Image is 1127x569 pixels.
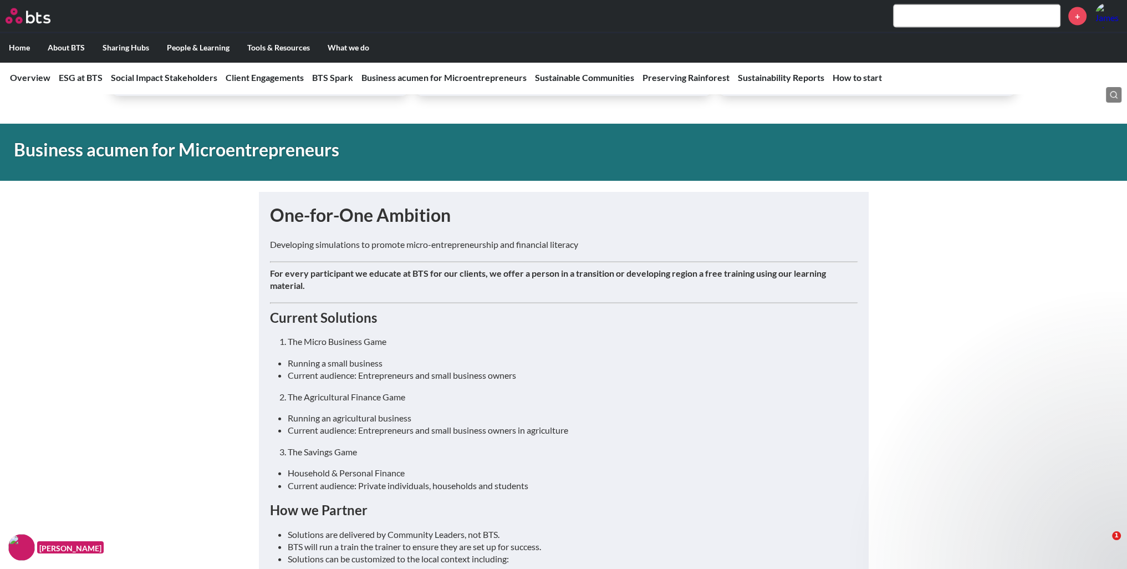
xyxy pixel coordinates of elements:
a: Overview [10,72,50,83]
h1: One-for-One Ambition [270,203,858,228]
li: Solutions are delivered by Community Leaders, not BTS. [288,529,849,541]
a: Sustainable Communities [535,72,634,83]
a: BTS Spark [312,72,353,83]
li: BTS will run a train the trainer to ensure they are set up for success. [288,541,849,553]
img: James Oh [1095,3,1121,29]
iframe: Intercom live chat [1089,531,1116,558]
strong: For every participant we educate at BTS for our clients, we offer a person in a transition or dev... [270,268,826,291]
li: The Micro Business Game [288,336,849,348]
label: What we do [319,33,378,62]
figcaption: [PERSON_NAME] [37,541,104,554]
label: Tools & Resources [238,33,319,62]
li: Current audience: Entrepreneurs and small business owners [288,369,849,382]
strong: Current Solutions [270,309,377,326]
li: Household & Personal Finance [288,467,849,479]
label: People & Learning [158,33,238,62]
li: Running a small business [288,357,849,369]
label: Sharing Hubs [94,33,158,62]
a: ESG at BTS [59,72,103,83]
li: Current audience: Private individuals, households and students [288,480,849,492]
li: The Agricultural Finance Game [288,391,849,403]
h2: How we Partner [270,501,858,520]
a: Sustainability Reports [738,72,824,83]
li: Current audience: Entrepreneurs and small business owners in agriculture [288,424,849,436]
a: Social Impact Stakeholders [111,72,217,83]
a: Profile [1095,3,1121,29]
img: BTS Logo [6,8,50,24]
span: 1 [1112,531,1121,540]
a: Client Engagements [226,72,304,83]
li: Running an agricultural business [288,412,849,424]
h1: Business acumen for Microentrepreneurs [14,138,783,162]
iframe: Intercom notifications message [905,343,1127,539]
a: + [1068,7,1087,26]
a: Go home [6,8,71,24]
li: The Savings Game [288,446,849,458]
p: Developing simulations to promote micro-entrepreneurship and financial literacy [270,238,858,251]
a: Preserving Rainforest [642,72,730,83]
a: Business acumen for Microentrepreneurs [361,72,527,83]
label: About BTS [39,33,94,62]
img: F [8,534,35,561]
a: How to start [833,72,882,83]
